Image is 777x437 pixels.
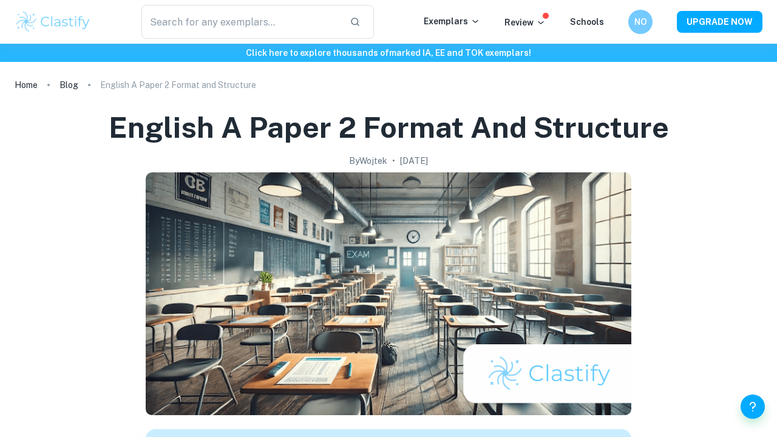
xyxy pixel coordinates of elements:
p: Review [504,16,546,29]
h6: Click here to explore thousands of marked IA, EE and TOK exemplars ! [2,46,775,59]
a: Home [15,76,38,93]
img: Clastify logo [15,10,92,34]
button: Help and Feedback [741,395,765,419]
h6: NO [634,15,648,29]
p: English A Paper 2 Format and Structure [100,78,256,92]
a: Blog [59,76,78,93]
p: Exemplars [424,15,480,28]
img: English A Paper 2 Format and Structure cover image [146,172,631,415]
input: Search for any exemplars... [141,5,340,39]
h2: [DATE] [400,154,428,168]
button: NO [628,10,653,34]
p: • [392,154,395,168]
a: Schools [570,17,604,27]
h1: English A Paper 2 Format and Structure [109,108,669,147]
h2: By Wojtek [349,154,387,168]
button: UPGRADE NOW [677,11,762,33]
